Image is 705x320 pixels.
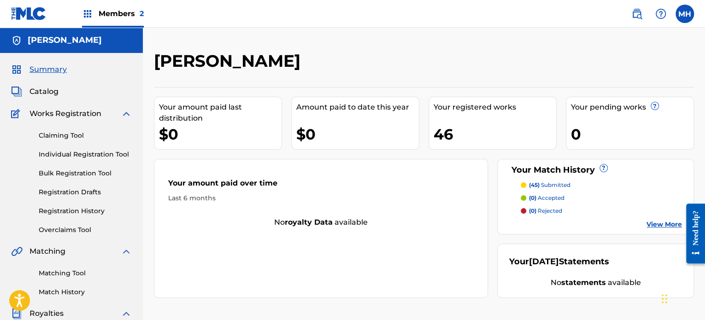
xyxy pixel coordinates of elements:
[561,278,606,287] strong: statements
[168,193,474,203] div: Last 6 months
[39,287,132,297] a: Match History
[655,8,666,19] img: help
[82,8,93,19] img: Top Rightsholders
[628,5,646,23] a: Public Search
[529,181,570,189] p: submitted
[296,124,419,145] div: $0
[521,181,682,189] a: (45) submitted
[529,194,564,202] p: accepted
[29,246,65,257] span: Matching
[11,35,22,46] img: Accounts
[631,8,642,19] img: search
[154,51,305,71] h2: [PERSON_NAME]
[11,7,47,20] img: MLC Logo
[159,102,282,124] div: Your amount paid last distribution
[662,285,667,313] div: Drag
[600,164,607,172] span: ?
[571,124,693,145] div: 0
[11,86,22,97] img: Catalog
[140,9,144,18] span: 2
[529,207,562,215] p: rejected
[521,207,682,215] a: (0) rejected
[39,150,132,159] a: Individual Registration Tool
[509,277,682,288] div: No available
[296,102,419,113] div: Amount paid to date this year
[529,194,536,201] span: (0)
[434,102,556,113] div: Your registered works
[11,86,59,97] a: CatalogCatalog
[659,276,705,320] iframe: Chat Widget
[676,5,694,23] div: User Menu
[121,246,132,257] img: expand
[285,218,333,227] strong: royalty data
[529,207,536,214] span: (0)
[29,86,59,97] span: Catalog
[159,124,282,145] div: $0
[39,169,132,178] a: Bulk Registration Tool
[651,102,658,110] span: ?
[509,256,609,268] div: Your Statements
[11,246,23,257] img: Matching
[39,187,132,197] a: Registration Drafts
[39,206,132,216] a: Registration History
[11,108,23,119] img: Works Registration
[39,268,132,278] a: Matching Tool
[121,108,132,119] img: expand
[11,64,22,75] img: Summary
[121,308,132,319] img: expand
[529,181,540,188] span: (45)
[652,5,670,23] div: Help
[39,225,132,235] a: Overclaims Tool
[509,164,682,176] div: Your Match History
[29,64,67,75] span: Summary
[39,131,132,140] a: Claiming Tool
[99,8,144,19] span: Members
[529,256,559,267] span: [DATE]
[521,194,682,202] a: (0) accepted
[11,308,22,319] img: Royalties
[29,308,64,319] span: Royalties
[154,217,488,228] div: No available
[29,108,101,119] span: Works Registration
[679,197,705,271] iframe: Resource Center
[11,64,67,75] a: SummarySummary
[28,35,102,46] h5: Emaline Flowers
[571,102,693,113] div: Your pending works
[646,220,682,229] a: View More
[168,178,474,193] div: Your amount paid over time
[434,124,556,145] div: 46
